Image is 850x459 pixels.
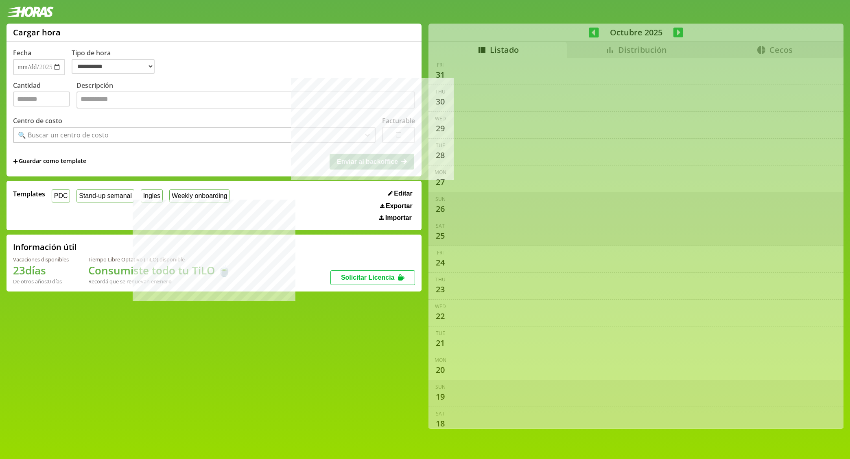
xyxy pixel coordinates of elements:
label: Facturable [382,116,415,125]
label: Centro de costo [13,116,62,125]
button: PDC [52,189,70,202]
h1: Cargar hora [13,27,61,38]
div: Recordá que se renuevan en [88,278,231,285]
div: Vacaciones disponibles [13,256,69,263]
span: +Guardar como template [13,157,86,166]
label: Cantidad [13,81,76,111]
label: Tipo de hora [72,48,161,75]
span: Editar [394,190,412,197]
div: De otros años: 0 días [13,278,69,285]
span: Solicitar Licencia [341,274,395,281]
h2: Información útil [13,241,77,252]
span: Templates [13,189,45,198]
label: Descripción [76,81,415,111]
h1: Consumiste todo tu TiLO 🍵 [88,263,231,278]
button: Ingles [141,189,163,202]
button: Solicitar Licencia [330,270,415,285]
textarea: Descripción [76,91,415,109]
span: Exportar [386,202,413,210]
button: Editar [386,189,415,198]
label: Fecha [13,48,31,57]
div: Tiempo Libre Optativo (TiLO) disponible [88,256,231,263]
img: logotipo [7,7,54,17]
div: 🔍 Buscar un centro de costo [18,131,109,139]
span: Importar [385,214,412,222]
input: Cantidad [13,91,70,107]
button: Stand-up semanal [76,189,134,202]
h1: 23 días [13,263,69,278]
button: Exportar [378,202,415,210]
span: + [13,157,18,166]
button: Weekly onboarding [169,189,229,202]
b: Enero [157,278,172,285]
select: Tipo de hora [72,59,155,74]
